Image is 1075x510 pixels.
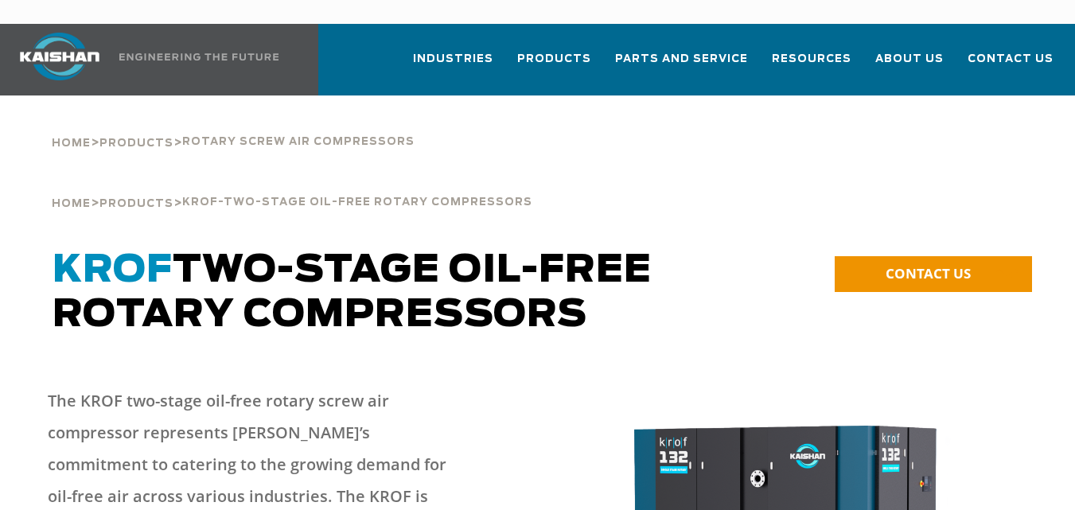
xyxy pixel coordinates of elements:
span: KROF-TWO-STAGE OIL-FREE ROTARY COMPRESSORS [182,197,532,208]
a: About Us [875,38,944,92]
span: Resources [772,50,851,68]
span: Parts and Service [615,50,748,68]
span: Products [517,50,591,68]
span: Rotary Screw Air Compressors [182,137,415,147]
a: Products [99,196,173,210]
a: CONTACT US [835,256,1032,292]
img: Engineering the future [119,53,278,60]
a: Parts and Service [615,38,748,92]
a: Products [99,135,173,150]
div: > > [52,95,415,156]
span: Home [52,138,91,149]
span: TWO-STAGE OIL-FREE ROTARY COMPRESSORS [53,251,652,334]
span: CONTACT US [886,264,971,282]
a: Home [52,135,91,150]
a: Home [52,196,91,210]
span: Products [99,138,173,149]
div: > > [52,156,1022,216]
span: About Us [875,50,944,68]
span: Industries [413,50,493,68]
a: Industries [413,38,493,92]
a: Products [517,38,591,92]
span: Contact Us [968,50,1054,68]
a: Contact Us [968,38,1054,92]
span: Home [52,199,91,209]
a: Resources [772,38,851,92]
span: Products [99,199,173,209]
span: KROF [53,251,173,290]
